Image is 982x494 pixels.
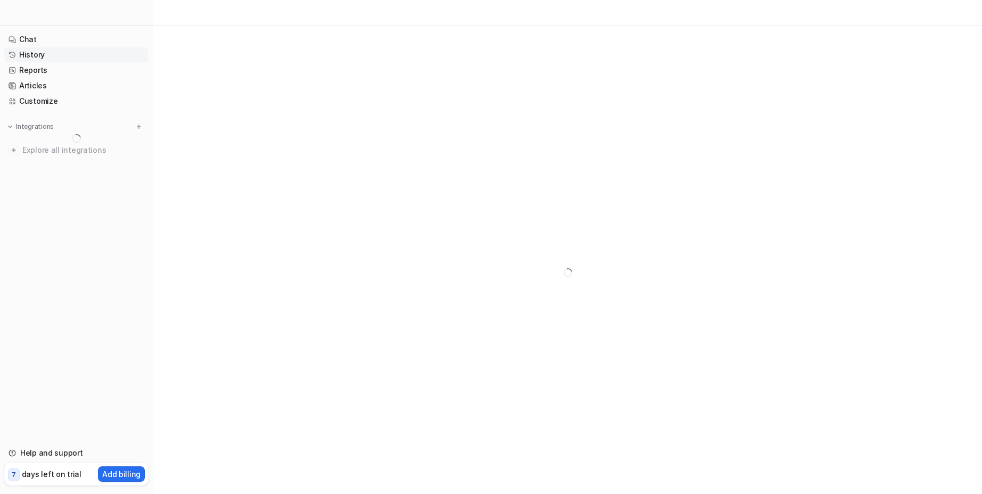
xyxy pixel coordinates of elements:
a: Customize [4,94,148,109]
p: Integrations [16,122,54,131]
a: Reports [4,63,148,78]
button: Integrations [4,121,57,132]
a: Articles [4,78,148,93]
button: Add billing [98,466,145,482]
a: Help and support [4,446,148,460]
p: Add billing [102,468,141,480]
p: 7 [12,470,16,480]
span: Explore all integrations [22,142,144,159]
a: Explore all integrations [4,143,148,158]
p: days left on trial [22,468,81,480]
a: Chat [4,32,148,47]
img: expand menu [6,123,14,130]
img: menu_add.svg [135,123,143,130]
a: History [4,47,148,62]
img: explore all integrations [9,145,19,155]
